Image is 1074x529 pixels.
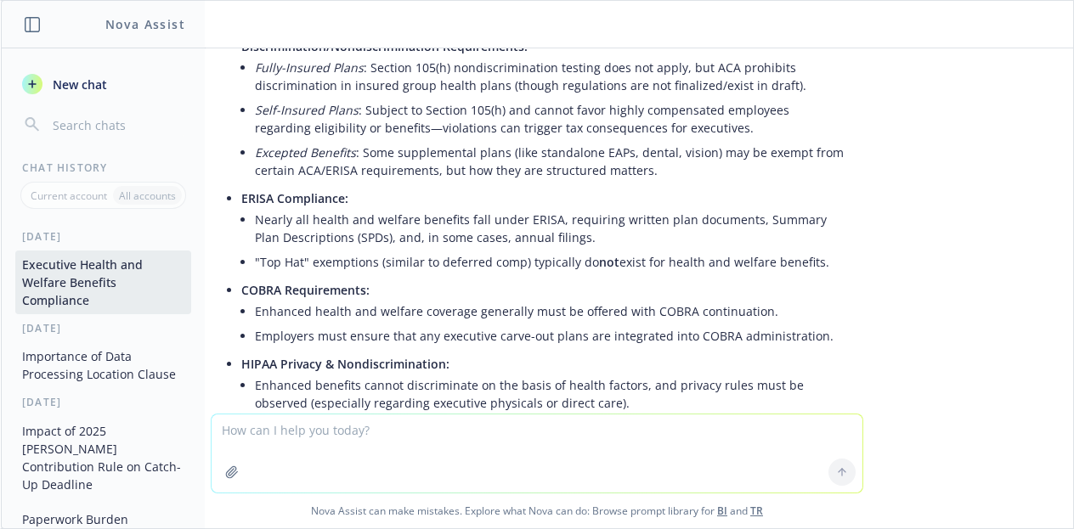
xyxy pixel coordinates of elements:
[255,250,846,274] li: "Top Hat" exemptions (similar to deferred comp) typically do exist for health and welfare benefits.
[2,395,205,409] div: [DATE]
[2,321,205,335] div: [DATE]
[717,504,727,518] a: BI
[49,76,107,93] span: New chat
[31,189,107,203] p: Current account
[15,417,191,498] button: Impact of 2025 [PERSON_NAME] Contribution Rule on Catch-Up Deadline
[255,98,846,140] li: : Subject to Section 105(h) and cannot favor highly compensated employees regarding eligibility o...
[49,113,184,137] input: Search chats
[255,144,356,160] em: Excepted Benefits
[15,342,191,388] button: Importance of Data Processing Location Clause
[750,504,763,518] a: TR
[15,69,191,99] button: New chat
[241,282,370,298] span: COBRA Requirements:
[241,190,348,206] span: ERISA Compliance:
[105,15,185,33] h1: Nova Assist
[241,356,449,372] span: HIPAA Privacy & Nondiscrimination:
[255,102,359,118] em: Self-Insured Plans
[255,373,846,415] li: Enhanced benefits cannot discriminate on the basis of health factors, and privacy rules must be o...
[119,189,176,203] p: All accounts
[2,160,205,175] div: Chat History
[8,493,1066,528] span: Nova Assist can make mistakes. Explore what Nova can do: Browse prompt library for and
[255,299,846,324] li: Enhanced health and welfare coverage generally must be offered with COBRA continuation.
[255,59,364,76] em: Fully-Insured Plans
[255,140,846,183] li: : Some supplemental plans (like standalone EAPs, dental, vision) may be exempt from certain ACA/E...
[2,229,205,244] div: [DATE]
[15,250,191,314] button: Executive Health and Welfare Benefits Compliance
[255,207,846,250] li: Nearly all health and welfare benefits fall under ERISA, requiring written plan documents, Summar...
[599,254,619,270] span: not
[255,55,846,98] li: : Section 105(h) nondiscrimination testing does not apply, but ACA prohibits discrimination in in...
[255,324,846,348] li: Employers must ensure that any executive carve-out plans are integrated into COBRA administration.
